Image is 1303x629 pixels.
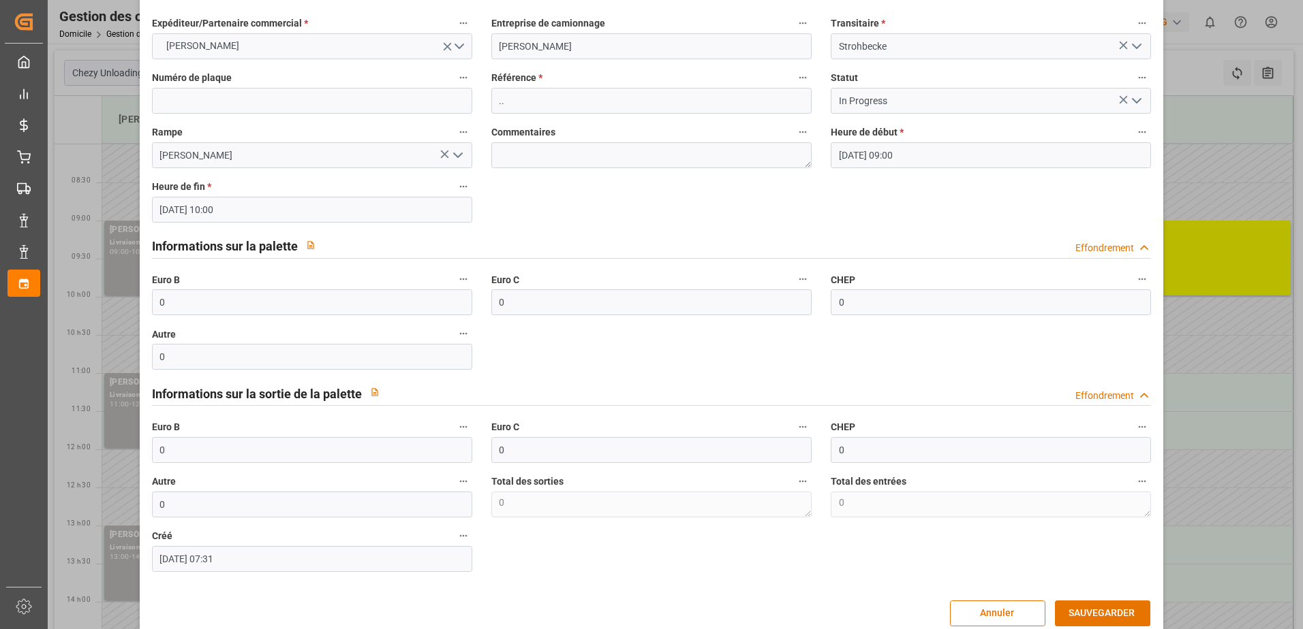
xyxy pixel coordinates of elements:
font: Total des sorties [491,476,564,487]
font: Autre [152,329,176,340]
font: Entreprise de camionnage [491,18,605,29]
font: Autre [152,476,176,487]
font: Heure de début [831,127,898,138]
textarea: 0 [831,491,1151,517]
h2: Informations sur la palette [152,237,298,255]
button: Entreprise de camionnage [794,14,812,32]
font: Total des entrées [831,476,906,487]
div: Effondrement [1075,241,1134,255]
button: Euro C [794,270,812,288]
button: Statut [1133,69,1151,86]
button: SAUVEGARDER [1055,600,1150,626]
font: Rampe [152,127,183,138]
button: Heure de début * [1133,123,1151,141]
font: Commentaires [491,127,555,138]
button: View description [298,232,324,258]
button: Total des sorties [794,472,812,490]
button: Total des entrées [1133,472,1151,490]
font: Euro B [152,421,180,432]
h2: Informations sur la sortie de la palette [152,385,362,403]
button: Euro C [794,418,812,436]
button: Autre [455,325,472,342]
button: Annuler [950,600,1045,626]
div: Effondrement [1075,389,1134,403]
button: Autre [455,472,472,490]
input: Type à rechercher/sélectionner [152,142,472,168]
button: CHEP [1133,418,1151,436]
button: Ouvrir le menu [1126,36,1146,57]
font: CHEP [831,274,855,285]
font: Expéditeur/Partenaire commercial [152,18,302,29]
span: [PERSON_NAME] [159,39,246,53]
font: Créé [152,530,172,541]
button: Transitaire * [1133,14,1151,32]
font: Référence [491,72,536,83]
input: JJ-MM-AAAA HH :MM [152,197,472,223]
button: Expéditeur/Partenaire commercial * [455,14,472,32]
button: View description [362,379,388,405]
font: CHEP [831,421,855,432]
font: Transitaire [831,18,879,29]
font: Euro C [491,421,519,432]
font: Numéro de plaque [152,72,232,83]
font: Euro B [152,274,180,285]
button: Créé [455,527,472,545]
button: Commentaires [794,123,812,141]
button: Rampe [455,123,472,141]
button: Euro B [455,270,472,288]
font: Euro C [491,274,519,285]
button: Ouvrir le menu [152,33,472,59]
button: Heure de fin * [455,178,472,195]
input: Type à rechercher/sélectionner [831,88,1151,114]
textarea: 0 [491,491,812,517]
input: JJ-MM-AAAA HH :MM [152,546,472,572]
button: Référence * [794,69,812,86]
button: Numéro de plaque [455,69,472,86]
input: JJ-MM-AAAA HH :MM [831,142,1151,168]
button: Ouvrir le menu [446,145,467,166]
font: Heure de fin [152,181,205,192]
button: Euro B [455,418,472,436]
button: Ouvrir le menu [1126,91,1146,112]
button: CHEP [1133,270,1151,288]
font: Statut [831,72,858,83]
